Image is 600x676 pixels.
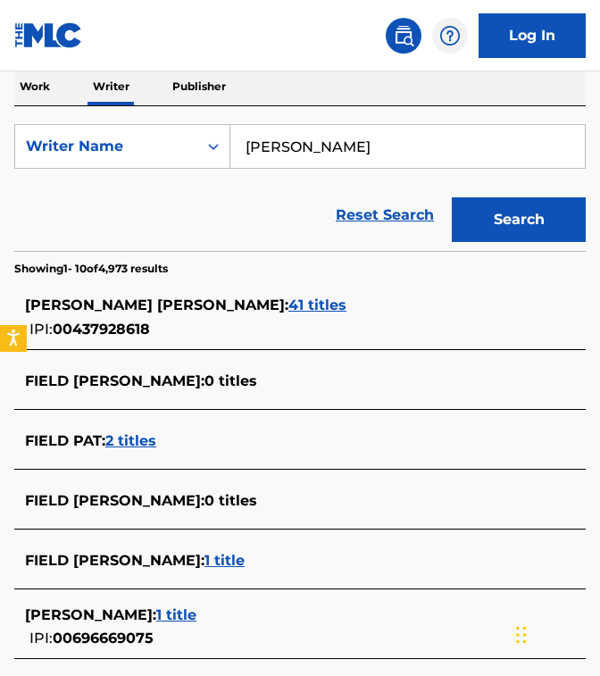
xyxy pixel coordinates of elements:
[26,136,187,157] div: Writer Name
[167,68,231,105] p: Publisher
[25,372,204,389] span: FIELD [PERSON_NAME] :
[204,552,245,569] span: 1 title
[156,606,196,623] span: 1 title
[14,261,168,277] p: Showing 1 - 10 of 4,973 results
[432,18,468,54] div: Help
[14,68,55,105] p: Work
[29,630,53,647] span: IPI:
[87,68,135,105] p: Writer
[14,124,586,251] form: Search Form
[288,296,346,313] span: 41 titles
[479,13,586,58] a: Log In
[511,590,600,676] iframe: Chat Widget
[393,25,414,46] img: search
[439,25,461,46] img: help
[29,321,53,338] span: IPI:
[204,372,257,389] span: 0 titles
[204,492,257,509] span: 0 titles
[53,321,150,338] span: 00437928618
[516,608,527,662] div: Drag
[25,432,105,449] span: FIELD PAT :
[25,296,288,313] span: [PERSON_NAME] [PERSON_NAME] :
[14,22,83,48] img: MLC Logo
[25,606,156,623] span: [PERSON_NAME] :
[327,196,443,235] a: Reset Search
[452,197,586,242] button: Search
[25,552,204,569] span: FIELD [PERSON_NAME] :
[53,630,154,647] span: 00696669075
[386,18,421,54] a: Public Search
[25,492,204,509] span: FIELD [PERSON_NAME] :
[105,432,156,449] span: 2 titles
